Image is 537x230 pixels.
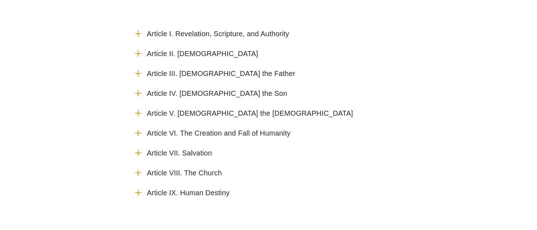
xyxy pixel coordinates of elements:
span: Article II. [DEMOGRAPHIC_DATA] [147,49,258,58]
span: Article IX. Human Destiny [147,188,230,197]
span: Article VI. The Creation and Fall of Humanity [147,129,291,138]
span: Article IV. [DEMOGRAPHIC_DATA] the Son [147,89,287,98]
span: Article I. Revelation, Scripture, and Authority [147,29,289,38]
span: Article V. [DEMOGRAPHIC_DATA] the [DEMOGRAPHIC_DATA] [147,109,353,118]
span: Article III. [DEMOGRAPHIC_DATA] the Father [147,69,295,78]
span: Article VII. Salvation [147,149,212,158]
span: Article VIII. The Church [147,169,222,177]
